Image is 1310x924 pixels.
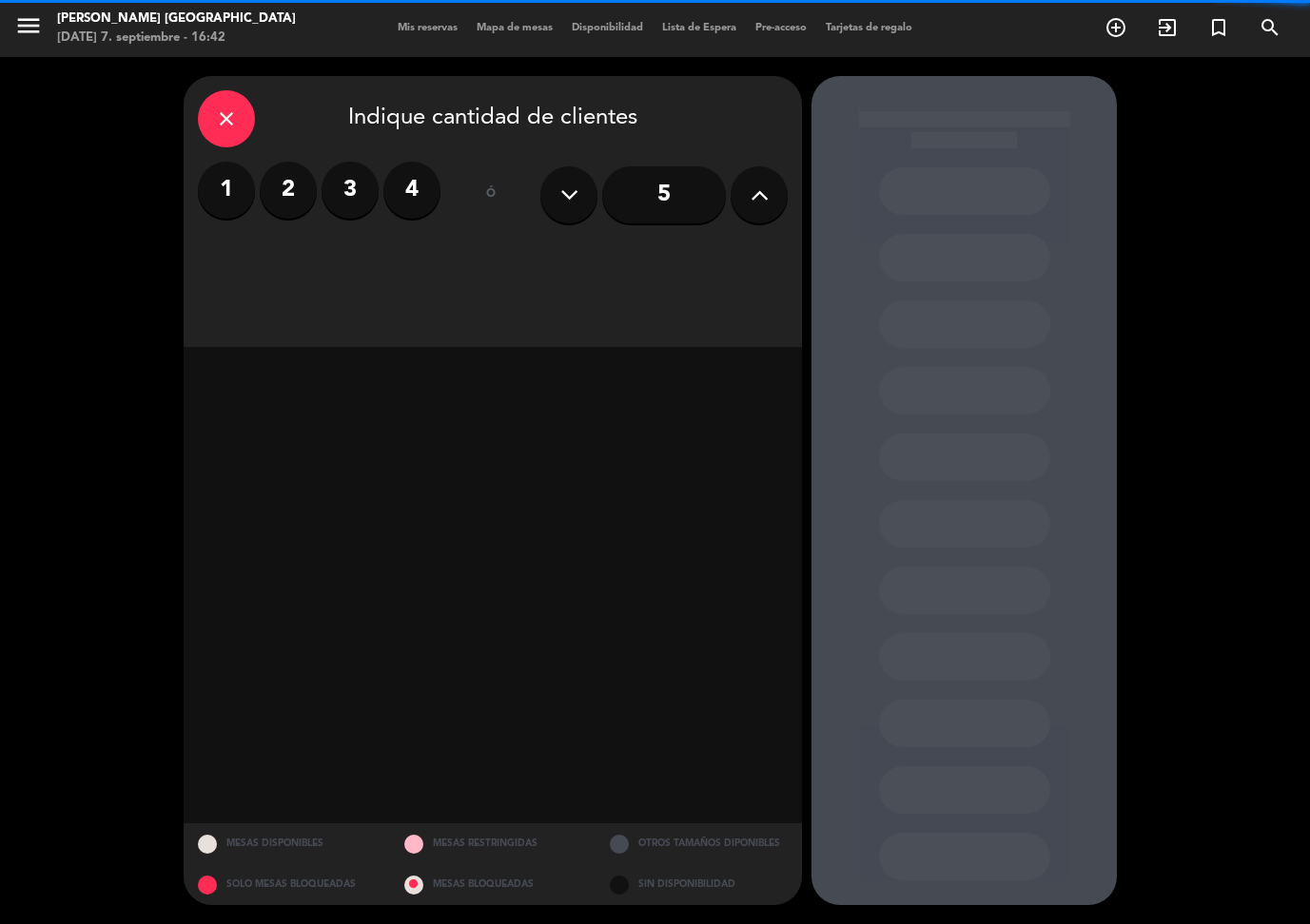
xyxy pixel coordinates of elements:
[390,864,596,905] div: MESAS BLOQUEADAS
[184,864,390,905] div: SOLO MESAS BLOQUEADAS
[198,90,788,147] div: Indique cantidad de clientes
[653,23,746,33] span: Lista de Espera
[816,23,922,33] span: Tarjetas de regalo
[390,823,596,864] div: MESAS RESTRINGIDAS
[215,107,238,130] i: close
[467,23,562,33] span: Mapa de mesas
[1156,16,1179,39] i: exit_to_app
[1259,16,1281,39] i: search
[1105,16,1127,39] i: add_circle_outline
[57,29,296,48] div: [DATE] 7. septiembre - 16:42
[14,11,43,40] i: menu
[596,864,802,905] div: SIN DISPONIBILIDAD
[14,11,43,47] button: menu
[383,162,440,219] label: 4
[459,162,521,228] div: ó
[57,10,296,29] div: [PERSON_NAME] [GEOGRAPHIC_DATA]
[260,162,317,219] label: 2
[596,823,802,864] div: OTROS TAMAÑOS DIPONIBLES
[198,162,255,219] label: 1
[746,23,816,33] span: Pre-acceso
[322,162,379,219] label: 3
[1207,16,1230,39] i: turned_in_not
[184,823,390,864] div: MESAS DISPONIBLES
[388,23,467,33] span: Mis reservas
[562,23,653,33] span: Disponibilidad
